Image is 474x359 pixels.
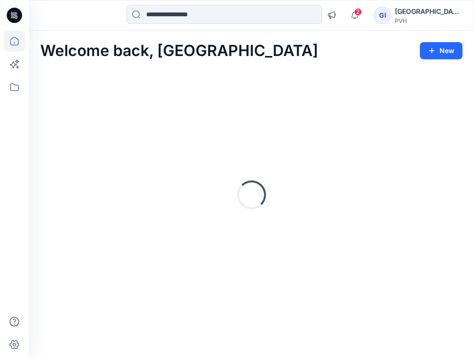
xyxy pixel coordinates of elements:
[374,7,391,24] div: GI
[354,8,362,16] span: 2
[40,42,318,60] h2: Welcome back, [GEOGRAPHIC_DATA]
[395,6,462,17] div: [GEOGRAPHIC_DATA] [GEOGRAPHIC_DATA]
[420,42,462,59] button: New
[395,17,462,24] div: PVH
